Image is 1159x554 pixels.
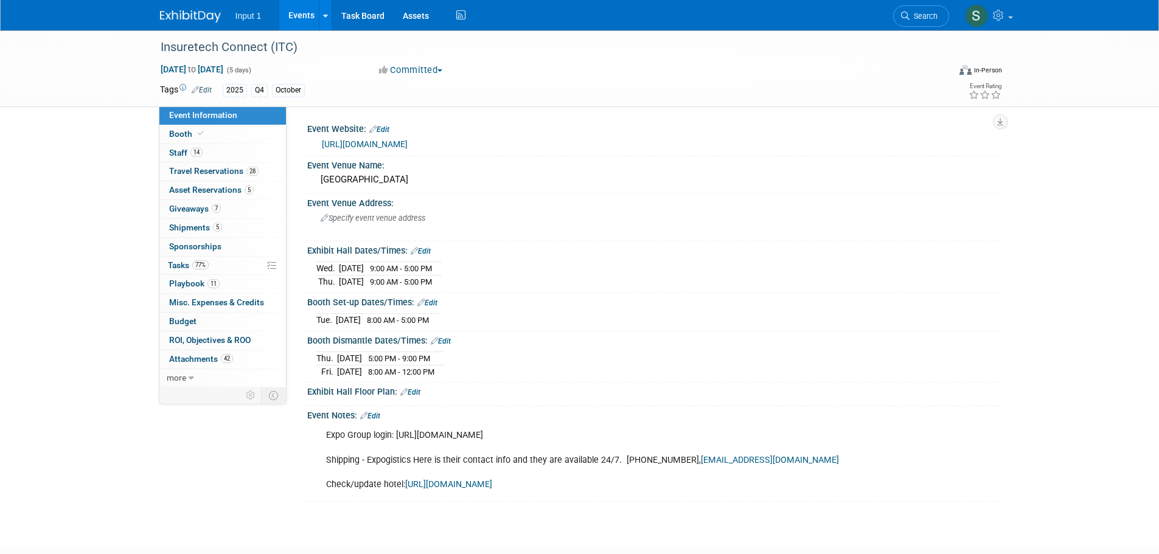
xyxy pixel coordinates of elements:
div: In-Person [973,66,1002,75]
i: Booth reservation complete [198,130,204,137]
div: 2025 [223,84,247,97]
span: Search [910,12,938,21]
span: Attachments [169,354,233,364]
div: Event Venue Name: [307,156,1000,171]
a: Edit [369,125,389,134]
td: Toggle Event Tabs [261,387,286,403]
td: Thu. [316,352,337,365]
div: Booth Set-up Dates/Times: [307,293,1000,309]
span: 42 [221,354,233,363]
span: Giveaways [169,204,221,213]
a: Edit [417,299,437,307]
img: Format-Inperson.png [959,65,972,75]
a: Booth [159,125,286,144]
div: Event Website: [307,120,1000,136]
a: Attachments42 [159,350,286,369]
span: ROI, Objectives & ROO [169,335,251,345]
a: [URL][DOMAIN_NAME] [405,479,492,490]
span: Sponsorships [169,241,221,251]
span: Budget [169,316,197,326]
span: Specify event venue address [321,213,425,223]
span: Playbook [169,279,220,288]
a: ROI, Objectives & ROO [159,331,286,350]
a: [EMAIL_ADDRESS][DOMAIN_NAME] [701,455,839,465]
span: Event Information [169,110,237,120]
span: 9:00 AM - 5:00 PM [370,264,432,273]
a: Budget [159,313,286,331]
div: Event Format [877,63,1003,81]
img: Susan Stout [965,4,988,27]
a: Edit [192,86,212,94]
a: Edit [400,388,420,396]
div: Event Notes: [307,406,1000,422]
a: more [159,369,286,387]
span: Asset Reservations [169,185,254,195]
a: Asset Reservations5 [159,181,286,199]
span: (5 days) [226,66,251,74]
span: Tasks [168,260,209,270]
span: Booth [169,129,206,139]
span: 5 [245,185,254,195]
a: Edit [360,412,380,420]
span: [DATE] [DATE] [160,64,224,75]
img: ExhibitDay [160,10,221,23]
td: [DATE] [339,275,364,288]
a: Event Information [159,106,286,125]
div: Exhibit Hall Floor Plan: [307,383,1000,398]
div: [GEOGRAPHIC_DATA] [316,170,990,189]
span: 5:00 PM - 9:00 PM [368,354,430,363]
td: Personalize Event Tab Strip [240,387,262,403]
span: Input 1 [235,11,262,21]
td: [DATE] [337,365,362,378]
div: Insuretech Connect (ITC) [156,36,931,58]
span: Travel Reservations [169,166,259,176]
td: Tue. [316,314,336,327]
span: 9:00 AM - 5:00 PM [370,277,432,286]
div: Event Rating [969,83,1001,89]
td: Fri. [316,365,337,378]
span: 11 [207,279,220,288]
span: Misc. Expenses & Credits [169,297,264,307]
td: [DATE] [337,352,362,365]
div: Q4 [251,84,268,97]
td: [DATE] [336,314,361,327]
a: Sponsorships [159,238,286,256]
a: Search [893,5,949,27]
td: [DATE] [339,262,364,275]
div: October [272,84,305,97]
a: Staff14 [159,144,286,162]
td: Thu. [316,275,339,288]
span: to [186,64,198,74]
a: Giveaways7 [159,200,286,218]
a: Misc. Expenses & Credits [159,294,286,312]
a: Playbook11 [159,275,286,293]
button: Committed [375,64,447,77]
span: 8:00 AM - 12:00 PM [368,367,434,376]
a: Tasks77% [159,257,286,275]
span: 14 [190,148,203,157]
span: 8:00 AM - 5:00 PM [367,316,429,325]
span: 77% [192,260,209,269]
span: more [167,373,186,383]
span: 5 [213,223,222,232]
td: Tags [160,83,212,97]
a: Travel Reservations28 [159,162,286,181]
a: [URL][DOMAIN_NAME] [322,139,408,149]
span: 28 [246,167,259,176]
td: Wed. [316,262,339,275]
a: Edit [431,337,451,345]
span: Staff [169,148,203,158]
span: Shipments [169,223,222,232]
a: Edit [411,247,431,255]
div: Booth Dismantle Dates/Times: [307,331,1000,347]
span: 7 [212,204,221,213]
div: Event Venue Address: [307,194,1000,209]
div: Exhibit Hall Dates/Times: [307,241,1000,257]
div: Expo Group login: [URL][DOMAIN_NAME] Shipping - Expogistics Here is their contact info and they a... [318,423,866,496]
a: Shipments5 [159,219,286,237]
